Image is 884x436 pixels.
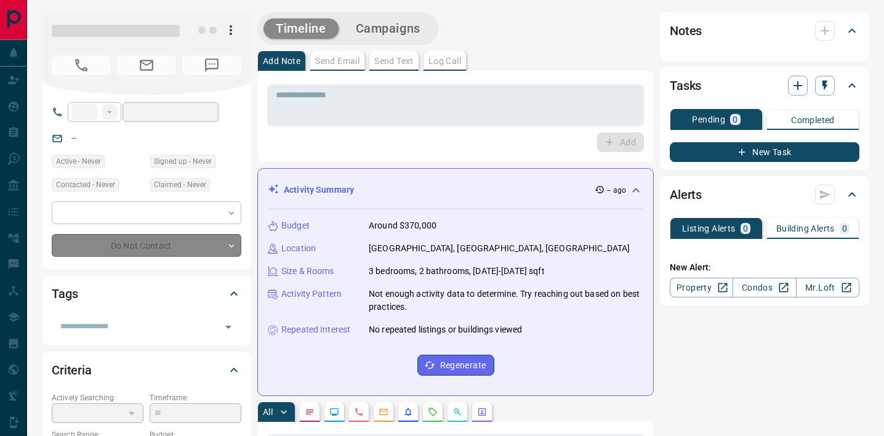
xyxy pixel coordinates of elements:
[842,224,847,233] p: 0
[670,21,702,41] h2: Notes
[733,115,737,124] p: 0
[281,323,350,336] p: Repeated Interest
[263,408,273,416] p: All
[477,407,487,417] svg: Agent Actions
[281,242,316,255] p: Location
[52,234,241,257] div: Do Not Contact
[791,116,835,124] p: Completed
[670,16,859,46] div: Notes
[263,57,300,65] p: Add Note
[369,265,545,278] p: 3 bedrooms, 2 bathrooms, [DATE]-[DATE] sqft
[670,180,859,209] div: Alerts
[154,155,212,168] span: Signed up - Never
[154,179,206,191] span: Claimed - Never
[281,288,342,301] p: Activity Pattern
[670,278,733,297] a: Property
[52,360,92,380] h2: Criteria
[743,224,748,233] p: 0
[670,142,859,162] button: New Task
[220,318,237,336] button: Open
[52,284,78,304] h2: Tags
[150,392,241,403] p: Timeframe:
[344,18,433,39] button: Campaigns
[305,407,315,417] svg: Notes
[670,261,859,274] p: New Alert:
[417,355,494,376] button: Regenerate
[52,355,241,385] div: Criteria
[670,185,702,204] h2: Alerts
[268,179,643,201] div: Activity Summary-- ago
[354,407,364,417] svg: Calls
[403,407,413,417] svg: Listing Alerts
[329,407,339,417] svg: Lead Browsing Activity
[117,55,176,75] span: No Email
[428,407,438,417] svg: Requests
[379,407,388,417] svg: Emails
[369,242,630,255] p: [GEOGRAPHIC_DATA], [GEOGRAPHIC_DATA], [GEOGRAPHIC_DATA]
[56,155,101,168] span: Active - Never
[71,133,76,143] a: --
[670,76,701,95] h2: Tasks
[56,179,115,191] span: Contacted - Never
[733,278,796,297] a: Condos
[682,224,736,233] p: Listing Alerts
[263,18,339,39] button: Timeline
[776,224,835,233] p: Building Alerts
[670,71,859,100] div: Tasks
[452,407,462,417] svg: Opportunities
[796,278,859,297] a: Mr.Loft
[692,115,725,124] p: Pending
[369,323,522,336] p: No repeated listings or buildings viewed
[52,279,241,309] div: Tags
[281,265,334,278] p: Size & Rooms
[281,219,310,232] p: Budget
[284,184,354,196] p: Activity Summary
[607,185,626,196] p: -- ago
[52,392,143,403] p: Actively Searching:
[369,219,436,232] p: Around $370,000
[52,55,111,75] span: No Number
[182,55,241,75] span: No Number
[369,288,643,313] p: Not enough activity data to determine. Try reaching out based on best practices.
